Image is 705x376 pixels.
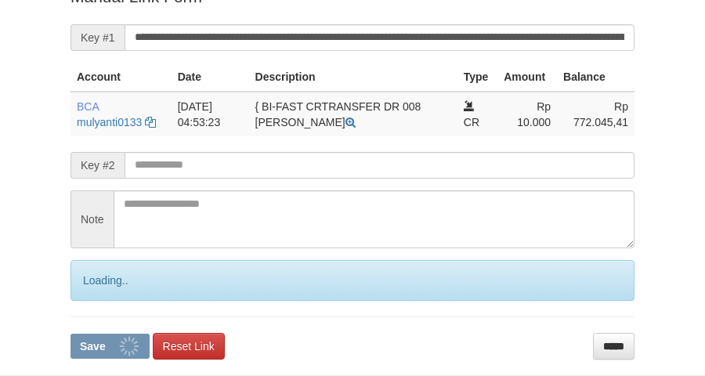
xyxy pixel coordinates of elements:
[70,152,125,179] span: Key #2
[497,92,557,136] td: Rp 10.000
[70,260,634,301] div: Loading..
[497,63,557,92] th: Amount
[80,340,106,352] span: Save
[249,92,457,136] td: { BI-FAST CRTRANSFER DR 008 [PERSON_NAME]
[70,334,150,359] button: Save
[464,116,479,128] span: CR
[457,63,497,92] th: Type
[153,333,225,360] a: Reset Link
[77,100,99,113] span: BCA
[557,92,634,136] td: Rp 772.045,41
[172,92,249,136] td: [DATE] 04:53:23
[163,340,215,352] span: Reset Link
[70,190,114,248] span: Note
[249,63,457,92] th: Description
[557,63,634,92] th: Balance
[70,63,172,92] th: Account
[145,116,156,128] a: Copy mulyanti0133 to clipboard
[172,63,249,92] th: Date
[77,116,142,128] a: mulyanti0133
[70,24,125,51] span: Key #1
